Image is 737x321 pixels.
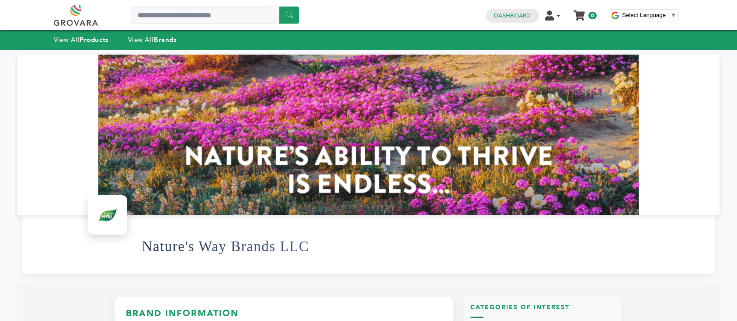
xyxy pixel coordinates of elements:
[622,12,676,18] a: Select Language​
[588,12,597,19] span: 0
[470,303,615,318] h3: Categories of Interest
[131,7,299,24] input: Search a product or brand...
[142,225,309,268] h1: Nature's Way Brands LLC
[574,8,584,17] a: My Cart
[671,12,676,18] span: ▼
[80,35,108,44] strong: Products
[154,35,177,44] strong: Brands
[54,35,109,44] a: View AllProducts
[128,35,177,44] a: View AllBrands
[90,197,125,232] img: Nature's Way Brands LLC Logo
[622,12,666,18] span: Select Language
[494,12,531,20] a: Dashboard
